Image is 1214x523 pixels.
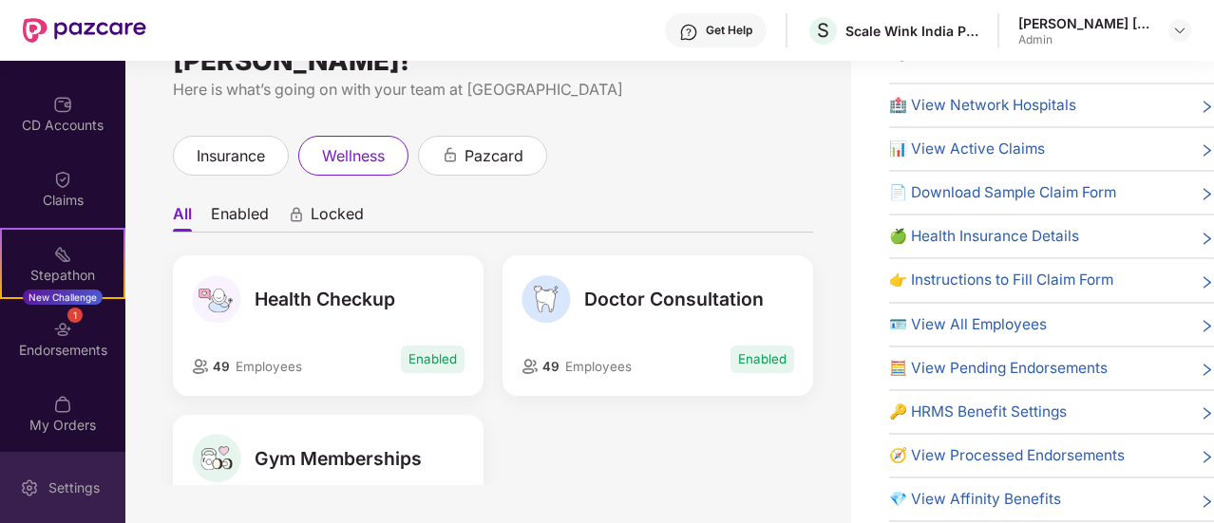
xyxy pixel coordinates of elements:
div: New Challenge [23,290,103,305]
img: svg+xml;base64,PHN2ZyB4bWxucz0iaHR0cDovL3d3dy53My5vcmcvMjAwMC9zdmciIHdpZHRoPSIyMSIgaGVpZ2h0PSIyMC... [53,245,72,264]
span: Doctor Consultation [584,288,764,310]
span: right [1200,141,1214,160]
span: right [1200,361,1214,380]
span: 👉 Instructions to Fill Claim Form [889,269,1113,291]
span: 📄 Download Sample Claim Form [889,181,1116,204]
img: svg+xml;base64,PHN2ZyBpZD0iU2V0dGluZy0yMHgyMCIgeG1sbnM9Imh0dHA6Ly93d3cudzMub3JnLzIwMDAvc3ZnIiB3aW... [20,478,39,497]
div: animation [288,206,305,223]
span: S [817,19,829,42]
img: svg+xml;base64,PHN2ZyBpZD0iRW5kb3JzZW1lbnRzIiB4bWxucz0iaHR0cDovL3d3dy53My5vcmcvMjAwMC9zdmciIHdpZH... [53,320,72,339]
span: 🧮 View Pending Endorsements [889,357,1108,380]
img: svg+xml;base64,PHN2ZyBpZD0iRHJvcGRvd24tMzJ4MzIiIHhtbG5zPSJodHRwOi8vd3d3LnczLm9yZy8yMDAwL3N2ZyIgd2... [1172,23,1187,38]
li: Enabled [211,204,269,232]
span: Employees [236,359,302,374]
span: right [1200,185,1214,204]
div: 1 [67,308,83,323]
img: New Pazcare Logo [23,18,146,43]
div: Here is what’s going on with your team at [GEOGRAPHIC_DATA] [173,78,813,102]
span: Health Checkup [255,288,395,310]
img: svg+xml;base64,PHN2ZyBpZD0iQ2xhaW0iIHhtbG5zPSJodHRwOi8vd3d3LnczLm9yZy8yMDAwL3N2ZyIgd2lkdGg9IjIwIi... [53,170,72,189]
img: employeeIcon [192,359,209,373]
span: 49 [539,359,560,374]
img: svg+xml;base64,PHN2ZyBpZD0iQ0RfQWNjb3VudHMiIGRhdGEtbmFtZT0iQ0QgQWNjb3VudHMiIHhtbG5zPSJodHRwOi8vd3... [53,95,72,114]
span: 🪪 View All Employees [889,313,1047,336]
span: Enabled [730,346,794,373]
span: 🧭 View Processed Endorsements [889,444,1125,467]
img: svg+xml;base64,PHN2ZyBpZD0iSGVscC0zMngzMiIgeG1sbnM9Imh0dHA6Ly93d3cudzMub3JnLzIwMDAvc3ZnIiB3aWR0aD... [679,23,698,42]
div: Get Help [706,23,752,38]
li: All [173,204,192,232]
div: Stepathon [2,266,123,285]
span: 🔑 HRMS Benefit Settings [889,401,1067,423]
img: svg+xml;base64,PHN2ZyBpZD0iTXlfT3JkZXJzIiBkYXRhLW5hbWU9Ik15IE9yZGVycyIgeG1sbnM9Imh0dHA6Ly93d3cudz... [53,395,72,414]
span: 💎 View Affinity Benefits [889,488,1061,511]
span: right [1200,448,1214,467]
span: right [1200,404,1214,423]
div: Admin [1018,32,1151,47]
span: 🏥 View Network Hospitals [889,94,1076,117]
span: right [1200,98,1214,117]
div: animation [442,146,459,163]
span: insurance [197,144,265,168]
span: 🍏 Health Insurance Details [889,225,1079,248]
div: Welcome back, [PERSON_NAME] [PERSON_NAME]! [173,38,813,68]
span: right [1200,272,1214,291]
span: pazcard [465,144,523,168]
span: right [1200,317,1214,336]
img: employeeIcon [522,359,539,373]
span: Locked [311,204,364,232]
img: Gym Memberships [192,434,240,482]
div: Settings [43,478,105,497]
span: 49 [209,359,230,374]
span: Enabled [401,346,465,373]
img: Health Checkup [192,275,240,324]
span: Gym Memberships [255,447,422,470]
span: 📊 View Active Claims [889,138,1045,160]
span: right [1200,492,1214,511]
span: wellness [322,144,385,168]
div: Scale Wink India Private Limited [845,22,978,40]
img: Doctor Consultation [522,275,570,324]
span: Employees [565,359,632,374]
span: right [1200,229,1214,248]
div: [PERSON_NAME] [PERSON_NAME] [1018,14,1151,32]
